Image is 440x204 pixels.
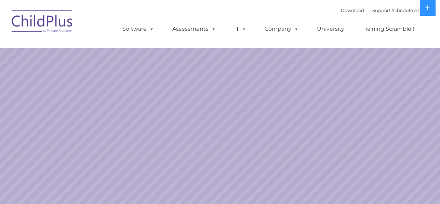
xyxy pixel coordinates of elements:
[8,5,77,40] img: ChildPlus by Procare Solutions
[341,8,432,13] font: |
[310,22,351,36] a: University
[227,22,253,36] a: IT
[392,8,432,13] a: Schedule A Demo
[356,22,421,36] a: Training Scramble!!
[116,22,161,36] a: Software
[165,22,223,36] a: Assessments
[372,8,390,13] a: Support
[258,22,306,36] a: Company
[341,8,364,13] a: Download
